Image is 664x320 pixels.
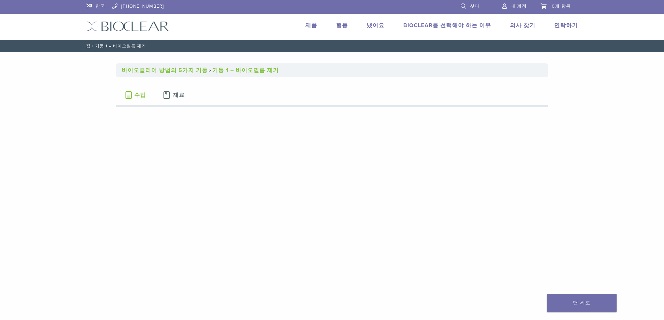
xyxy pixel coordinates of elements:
[336,22,348,29] a: 행동
[86,21,169,31] img: 바이오클리어
[510,22,535,29] a: 의사 찾기
[173,92,185,98] font: 재료
[121,3,164,9] font: [PHONE_NUMBER]
[573,300,590,306] font: 맨 위로
[96,3,105,9] font: 한국
[86,44,91,48] font: 집
[403,22,491,29] a: Bioclear를 선택해야 하는 이유
[552,3,571,9] font: 0개 항목
[511,3,527,9] font: 내 계정
[116,63,548,77] nav: 빵가루
[84,44,91,48] a: 집
[95,44,146,48] font: 기둥 1 – 바이오필름 제거
[212,67,279,74] a: 기둥 1 – 바이오필름 제거
[547,294,617,312] a: 맨 위로
[122,67,208,74] a: 바이오클리어 방법의 5가지 기둥
[134,92,146,98] font: 수업
[305,22,317,29] a: 제품
[554,22,578,29] a: 연락하기
[367,22,384,29] a: 냈어요
[470,3,480,9] font: 찾다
